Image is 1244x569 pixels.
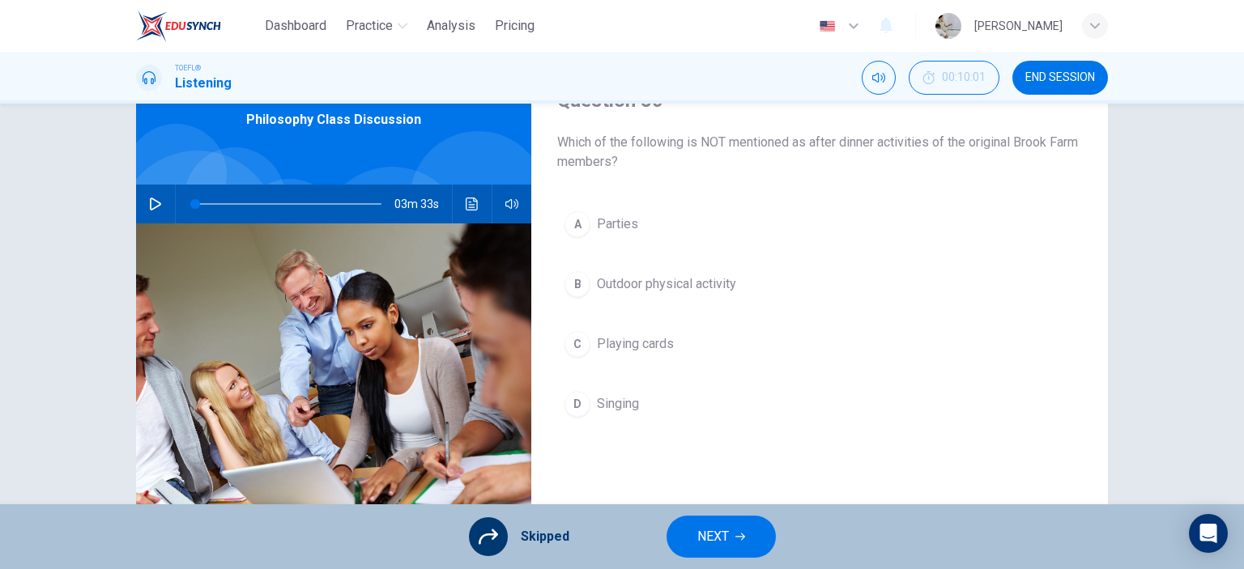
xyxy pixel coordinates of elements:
div: Mute [862,61,896,95]
span: Skipped [521,527,569,546]
span: 00:10:01 [942,71,986,84]
div: Open Intercom Messenger [1189,514,1228,553]
button: NEXT [667,516,776,558]
a: EduSynch logo [136,10,258,42]
span: Analysis [427,16,475,36]
button: Pricing [488,11,541,40]
button: Analysis [420,11,482,40]
img: EduSynch logo [136,10,221,42]
button: END SESSION [1012,61,1108,95]
div: Hide [909,61,999,95]
span: 03m 33s [394,185,452,223]
div: [PERSON_NAME] [974,16,1063,36]
button: 00:10:01 [909,61,999,95]
button: Practice [339,11,414,40]
span: Which of the following is NOT mentioned as after dinner activities of the original Brook Farm mem... [557,133,1082,172]
span: END SESSION [1025,71,1095,84]
span: Philosophy Class Discussion [246,110,421,130]
span: Practice [346,16,393,36]
img: Profile picture [935,13,961,39]
span: NEXT [697,525,729,548]
span: Pricing [495,16,535,36]
span: TOEFL® [175,62,201,74]
span: Dashboard [265,16,326,36]
button: Dashboard [258,11,333,40]
h1: Listening [175,74,232,93]
button: Click to see the audio transcription [459,185,485,223]
img: en [817,20,837,32]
